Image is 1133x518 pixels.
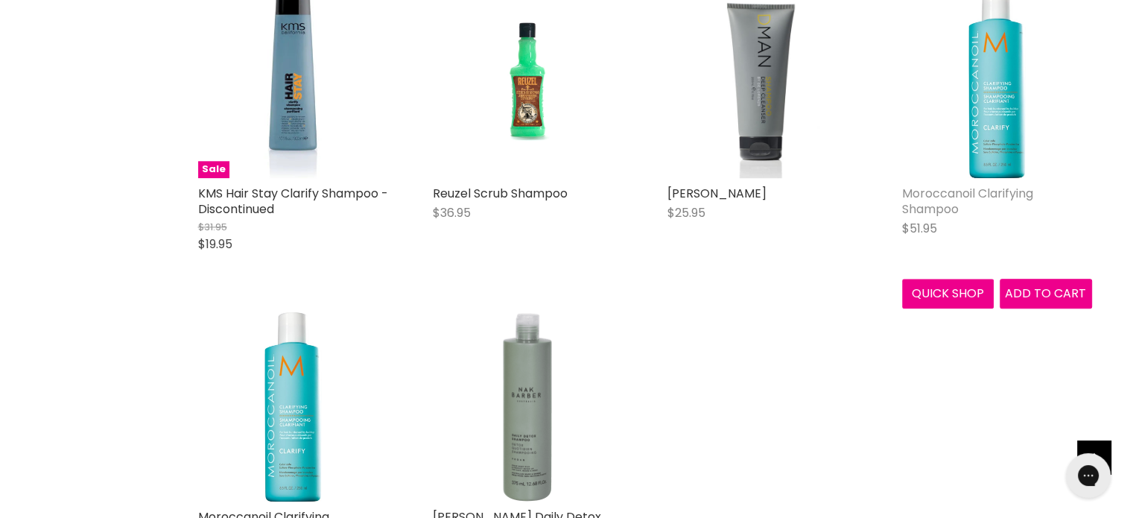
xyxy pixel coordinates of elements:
[433,204,471,221] span: $36.95
[1059,448,1118,503] iframe: Gorgias live chat messenger
[1000,279,1092,309] button: Add to cart
[667,204,705,221] span: $25.95
[667,185,767,202] a: [PERSON_NAME]
[264,312,322,502] img: Moroccanoil Clarifying Shampoo - Clearance
[198,312,388,502] a: Moroccanoil Clarifying Shampoo - Clearance
[198,161,229,178] span: Sale
[198,236,232,253] span: $19.95
[902,279,994,309] button: Quick shop
[433,185,568,202] a: Reuzel Scrub Shampoo
[902,220,937,237] span: $51.95
[1005,285,1086,302] span: Add to cart
[198,220,227,234] span: $31.95
[902,185,1033,218] a: Moroccanoil Clarifying Shampoo
[433,312,623,502] img: Nak Barber Daily Detox Shampoo
[198,185,388,218] a: KMS Hair Stay Clarify Shampoo - Discontinued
